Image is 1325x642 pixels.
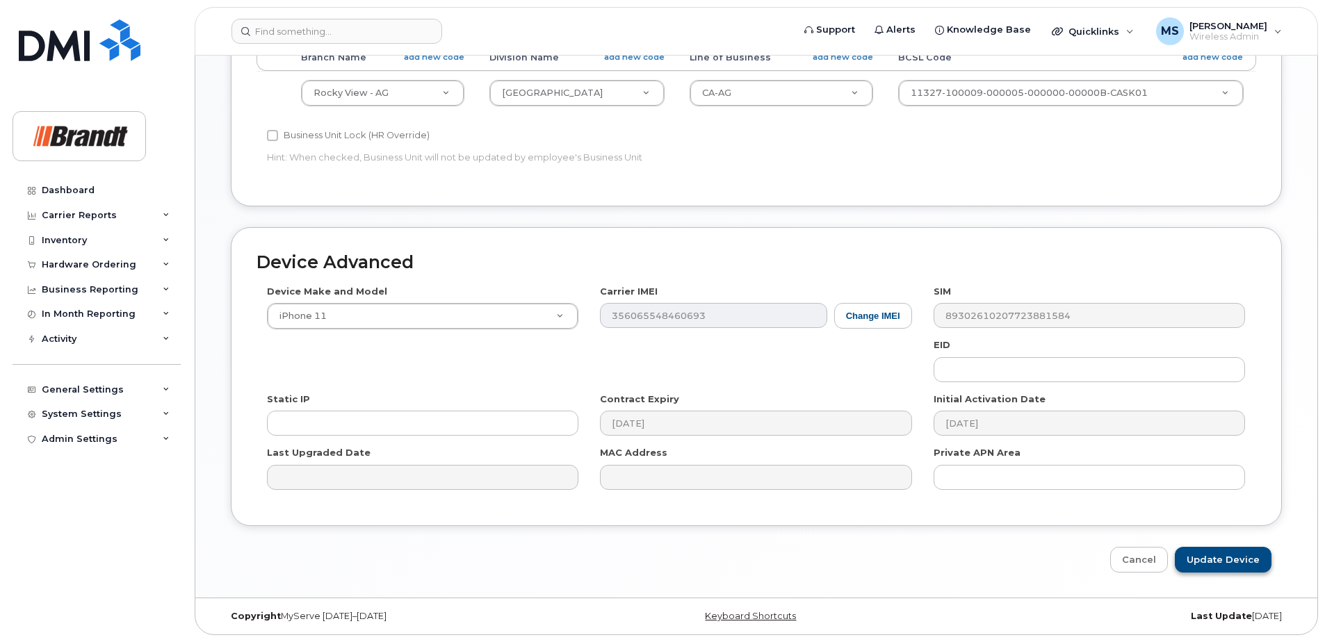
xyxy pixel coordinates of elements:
[816,23,855,37] span: Support
[1189,31,1267,42] span: Wireless Admin
[1042,17,1144,45] div: Quicklinks
[271,310,327,322] span: iPhone 11
[1110,547,1168,573] a: Cancel
[267,130,278,141] input: Business Unit Lock (HR Override)
[934,393,1046,406] label: Initial Activation Date
[404,51,464,63] a: add new code
[604,51,665,63] a: add new code
[865,16,925,44] a: Alerts
[1175,547,1271,573] input: Update Device
[302,81,464,106] a: Rocky View - AG
[705,611,796,621] a: Keyboard Shortcuts
[1191,611,1252,621] strong: Last Update
[834,303,912,329] button: Change IMEI
[600,446,667,459] label: MAC Address
[1189,20,1267,31] span: [PERSON_NAME]
[600,393,679,406] label: Contract Expiry
[690,81,872,106] a: CA-AG
[314,88,389,98] span: Rocky View - AG
[886,45,1256,70] th: BCSL Code
[1146,17,1292,45] div: Megan Scheel
[934,338,950,352] label: EID
[267,285,387,298] label: Device Make and Model
[231,611,281,621] strong: Copyright
[911,88,1148,98] span: 11327-100009-000005-000000-00000B-CASK01
[502,88,603,98] span: Southern Alberta
[600,285,658,298] label: Carrier IMEI
[257,253,1256,272] h2: Device Advanced
[947,23,1031,37] span: Knowledge Base
[267,446,371,459] label: Last Upgraded Date
[935,611,1292,622] div: [DATE]
[1161,23,1179,40] span: MS
[1182,51,1243,63] a: add new code
[886,23,916,37] span: Alerts
[220,611,578,622] div: MyServe [DATE]–[DATE]
[288,45,477,70] th: Branch Name
[677,45,886,70] th: Line of Business
[490,81,664,106] a: [GEOGRAPHIC_DATA]
[477,45,677,70] th: Division Name
[267,127,430,144] label: Business Unit Lock (HR Override)
[1068,26,1119,37] span: Quicklinks
[267,151,912,164] p: Hint: When checked, Business Unit will not be updated by employee's Business Unit
[267,393,310,406] label: Static IP
[231,19,442,44] input: Find something...
[795,16,865,44] a: Support
[813,51,873,63] a: add new code
[268,304,578,329] a: iPhone 11
[934,285,951,298] label: SIM
[925,16,1041,44] a: Knowledge Base
[702,88,731,98] span: CA-AG
[934,446,1021,459] label: Private APN Area
[899,81,1243,106] a: 11327-100009-000005-000000-00000B-CASK01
